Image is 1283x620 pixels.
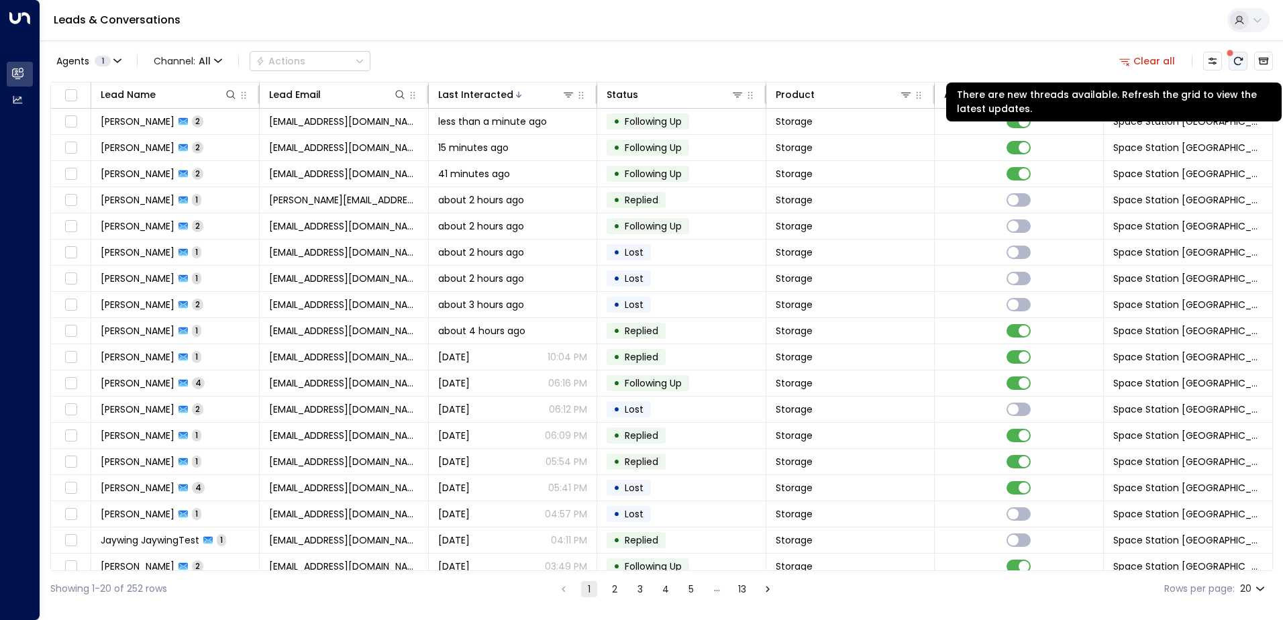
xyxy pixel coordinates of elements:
[62,192,79,209] span: Toggle select row
[199,56,211,66] span: All
[776,298,813,311] span: Storage
[546,455,587,468] p: 05:54 PM
[776,533,813,547] span: Storage
[625,167,682,180] span: Following Up
[1113,350,1263,364] span: Space Station Doncaster
[438,533,470,547] span: Yesterday
[632,581,648,597] button: Go to page 3
[62,454,79,470] span: Toggle select row
[101,219,174,233] span: Sarah Hepplestone
[625,219,682,233] span: Following Up
[101,324,174,338] span: Geoffrey Montgomery
[192,325,201,336] span: 1
[62,87,79,104] span: Toggle select all
[1203,52,1222,70] button: Customize
[192,482,205,493] span: 4
[581,581,597,597] button: page 1
[625,115,682,128] span: Following Up
[1113,141,1263,154] span: Space Station Doncaster
[62,532,79,549] span: Toggle select row
[613,346,620,368] div: •
[625,324,658,338] span: Replied
[625,429,658,442] span: Replied
[625,533,658,547] span: Replied
[776,403,813,416] span: Storage
[613,450,620,473] div: •
[555,580,776,597] nav: pagination navigation
[613,529,620,552] div: •
[192,403,203,415] span: 2
[256,55,305,67] div: Actions
[192,142,203,153] span: 2
[776,272,813,285] span: Storage
[269,376,418,390] span: Marley8512025@outlook.com
[269,507,418,521] span: psday333@gmail.com
[192,377,205,389] span: 4
[101,87,238,103] div: Lead Name
[438,246,524,259] span: about 2 hours ago
[776,481,813,495] span: Storage
[438,403,470,416] span: Yesterday
[101,533,199,547] span: Jaywing JaywingTest
[438,272,524,285] span: about 2 hours ago
[62,218,79,235] span: Toggle select row
[1113,403,1263,416] span: Space Station Doncaster
[438,115,547,128] span: less than a minute ago
[613,267,620,290] div: •
[613,424,620,447] div: •
[613,555,620,578] div: •
[776,455,813,468] span: Storage
[62,140,79,156] span: Toggle select row
[946,83,1282,121] div: There are new threads available. Refresh the grid to view the latest updates.
[269,115,418,128] span: elizabethwalsh86@gmail.com
[776,87,815,103] div: Product
[776,560,813,573] span: Storage
[62,480,79,497] span: Toggle select row
[545,560,587,573] p: 03:49 PM
[101,272,174,285] span: Nichole Lopez
[613,372,620,395] div: •
[776,429,813,442] span: Storage
[683,581,699,597] button: Go to page 5
[776,324,813,338] span: Storage
[217,534,226,546] span: 1
[438,141,509,154] span: 15 minutes ago
[62,244,79,261] span: Toggle select row
[548,376,587,390] p: 06:16 PM
[613,241,620,264] div: •
[1113,455,1263,468] span: Space Station Doncaster
[148,52,227,70] button: Channel:All
[192,429,201,441] span: 1
[101,87,156,103] div: Lead Name
[54,12,181,28] a: Leads & Conversations
[101,481,174,495] span: Aishwarya Joshi
[438,298,524,311] span: about 3 hours ago
[625,403,644,416] span: Lost
[1113,481,1263,495] span: Space Station Doncaster
[776,115,813,128] span: Storage
[62,166,79,183] span: Toggle select row
[613,189,620,211] div: •
[1240,579,1268,599] div: 20
[62,427,79,444] span: Toggle select row
[625,193,658,207] span: Replied
[438,167,510,180] span: 41 minutes ago
[1113,376,1263,390] span: Space Station Doncaster
[269,350,418,364] span: stevefinnegan@hotmail.co.uk
[438,87,513,103] div: Last Interacted
[613,110,620,133] div: •
[192,194,201,205] span: 1
[1164,582,1235,596] label: Rows per page:
[548,481,587,495] p: 05:41 PM
[658,581,674,597] button: Go to page 4
[101,560,174,573] span: Caitlin Scott
[101,167,174,180] span: Ben Smith
[192,560,203,572] span: 2
[250,51,370,71] div: Button group with a nested menu
[269,403,418,416] span: rodger898@btinternet.com
[625,246,644,259] span: Lost
[62,401,79,418] span: Toggle select row
[545,429,587,442] p: 06:09 PM
[192,272,201,284] span: 1
[776,87,913,103] div: Product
